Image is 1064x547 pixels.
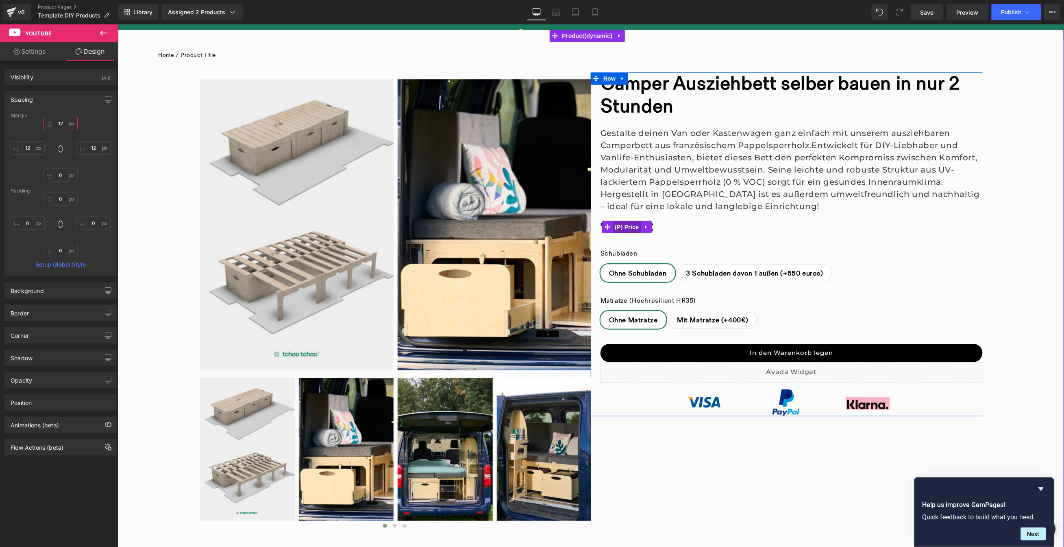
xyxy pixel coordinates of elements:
[11,69,33,81] div: Visibility
[11,372,32,384] div: Opacity
[41,26,57,36] a: Home
[76,141,111,155] input: 0
[483,48,865,94] a: Camper Ausziehbett selber bauen in nur 2 Stunden
[11,350,33,361] div: Shadow
[280,354,375,496] img: Camper Ausziehbett selber bauen in nur 2 Stunden
[1001,9,1022,15] span: Publish
[82,55,276,346] img: Camper Ausziehbett selber bauen in nur 2 Stunden
[44,168,78,182] input: 0
[3,4,31,20] a: v6
[947,4,988,20] a: Preview
[524,197,534,209] a: Expand / Collapse
[38,12,100,19] span: Template DIY Products
[923,500,1046,510] h2: Help us improve GemPages!
[82,354,177,496] img: Camper Ausziehbett selber bauen in nur 2 Stunden
[443,5,497,18] span: Product
[280,55,474,346] img: Camper Ausziehbett selber bauen in nur 2 Stunden
[44,192,78,206] input: 0
[11,113,111,118] div: Margin
[11,283,44,294] div: Background
[483,319,865,338] button: In den Warenkorb legen
[61,42,120,61] a: Design
[11,395,32,406] div: Position
[872,4,888,20] button: Undo
[492,287,540,304] span: Ohne Matratze
[492,240,549,257] span: Ohne Schubladen
[11,92,33,103] div: Spacing
[11,328,29,339] div: Corner
[992,4,1041,20] button: Publish
[44,244,78,257] input: 0
[923,484,1046,540] div: Help us improve GemPages!
[118,4,158,20] a: New Library
[1044,4,1061,20] button: More
[168,8,237,16] div: Assigned 2 Products
[566,4,585,20] a: Tablet
[11,417,59,429] div: Animations (beta)
[57,26,63,36] span: /
[11,440,63,451] div: Flow Actions (beta)
[585,4,605,20] a: Mobile
[559,287,631,304] span: Mit Matratze (+400€)
[16,7,26,18] div: v6
[102,69,111,83] div: (All)
[38,4,118,11] a: Product Pages
[546,4,566,20] a: Laptop
[76,217,111,230] input: 0
[25,30,52,37] span: Youtube
[569,240,706,257] span: 3 Schubladen davon 1 außen (+550 euros)
[11,305,29,317] div: Border
[181,354,276,496] img: Camper Ausziehbett selber bauen in nur 2 Stunden
[44,117,78,130] input: 0
[483,225,865,239] label: Schubladen
[484,48,500,60] span: Row
[133,9,152,16] span: Library
[920,8,934,17] span: Save
[1036,484,1046,494] button: Hide survey
[11,188,111,194] div: Padding
[891,4,907,20] button: Redo
[400,4,537,11] span: 📦 Kostenlose Rückgabe innerhalb von 7 Tagen
[497,5,507,18] a: Expand / Collapse
[11,261,111,268] a: Setup Global Style
[957,8,979,17] span: Preview
[495,197,524,209] span: (P) Price
[11,141,45,155] input: 0
[483,192,537,213] span: 790.00€
[483,103,865,188] p: Gestalte deinen Van oder Kastenwagen ganz einfach mit unserem ausziehbaren Camperbett aus französ...
[1021,527,1046,540] button: Next question
[483,273,865,287] label: Matratze (Hochresilient HR35)
[527,4,546,20] a: Desktop
[923,513,1046,521] p: Quick feedback to build what you need.
[500,48,511,60] a: Expand / Collapse
[379,354,474,496] img: Camper Ausziehbett selber bauen in nur 2 Stunden
[11,217,45,230] input: 0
